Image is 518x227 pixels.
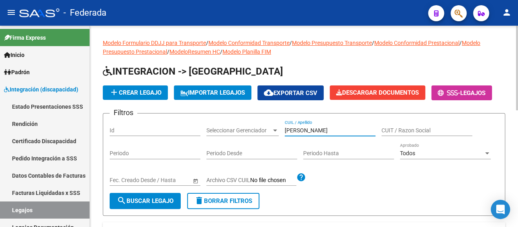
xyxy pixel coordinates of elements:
[6,8,16,17] mat-icon: menu
[191,176,200,185] button: Open calendar
[460,89,485,97] span: Legajos
[292,40,372,46] a: Modelo Presupuesto Transporte
[264,89,317,97] span: Exportar CSV
[4,33,46,42] span: Firma Express
[109,89,161,96] span: Crear Legajo
[110,177,139,184] input: Fecha inicio
[250,177,296,184] input: Archivo CSV CUIL
[110,193,181,209] button: Buscar Legajo
[222,49,271,55] a: Modelo Planilla FIM
[194,196,204,205] mat-icon: delete
[257,85,324,100] button: Exportar CSV
[491,200,510,219] div: Open Intercom Messenger
[146,177,185,184] input: Fecha fin
[431,85,492,100] button: -Legajos
[117,197,173,205] span: Buscar Legajo
[206,127,271,134] span: Seleccionar Gerenciador
[169,49,220,55] a: ModeloResumen HC
[117,196,126,205] mat-icon: search
[264,88,273,97] mat-icon: cloud_download
[103,85,168,100] button: Crear Legajo
[4,85,78,94] span: Integración (discapacidad)
[400,150,415,156] span: Todos
[502,8,512,17] mat-icon: person
[438,89,460,97] span: -
[103,66,283,77] span: INTEGRACION -> [GEOGRAPHIC_DATA]
[330,85,425,100] button: Descargar Documentos
[110,107,137,118] h3: Filtros
[174,85,251,100] button: IMPORTAR LEGAJOS
[206,177,250,183] span: Archivo CSV CUIL
[103,40,206,46] a: Modelo Formulario DDJJ para Transporte
[336,89,419,96] span: Descargar Documentos
[296,172,306,182] mat-icon: help
[194,197,252,205] span: Borrar Filtros
[208,40,290,46] a: Modelo Conformidad Transporte
[63,4,106,22] span: - Federada
[4,68,30,77] span: Padrón
[374,40,459,46] a: Modelo Conformidad Prestacional
[109,87,119,97] mat-icon: add
[4,51,24,59] span: Inicio
[180,89,245,96] span: IMPORTAR LEGAJOS
[187,193,259,209] button: Borrar Filtros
